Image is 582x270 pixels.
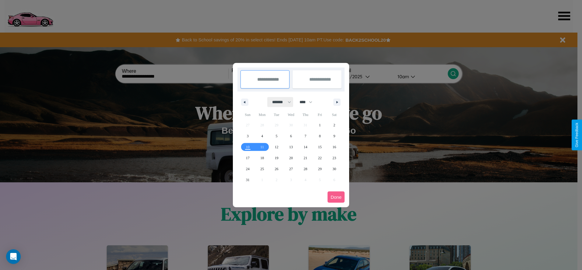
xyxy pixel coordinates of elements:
[318,153,322,163] span: 22
[246,142,250,153] span: 10
[327,110,342,120] span: Sat
[327,142,342,153] button: 16
[284,153,298,163] button: 20
[289,153,293,163] span: 20
[298,153,313,163] button: 21
[275,163,279,174] span: 26
[298,163,313,174] button: 28
[276,131,278,142] span: 5
[290,131,292,142] span: 6
[284,110,298,120] span: Wed
[246,153,250,163] span: 17
[6,249,21,264] div: Open Intercom Messenger
[269,163,284,174] button: 26
[333,120,335,131] span: 2
[246,174,250,185] span: 31
[333,131,335,142] span: 9
[327,131,342,142] button: 9
[240,174,255,185] button: 31
[260,142,264,153] span: 11
[260,163,264,174] span: 25
[313,163,327,174] button: 29
[289,163,293,174] span: 27
[313,142,327,153] button: 15
[240,153,255,163] button: 17
[284,163,298,174] button: 27
[303,163,307,174] span: 28
[284,131,298,142] button: 6
[313,131,327,142] button: 8
[303,142,307,153] span: 14
[313,110,327,120] span: Fri
[284,142,298,153] button: 13
[318,163,322,174] span: 29
[327,120,342,131] button: 2
[298,110,313,120] span: Thu
[269,153,284,163] button: 19
[275,142,279,153] span: 12
[255,153,269,163] button: 18
[313,153,327,163] button: 22
[261,131,263,142] span: 4
[255,110,269,120] span: Mon
[275,153,279,163] span: 19
[319,131,321,142] span: 8
[255,131,269,142] button: 4
[240,131,255,142] button: 3
[240,163,255,174] button: 24
[332,153,336,163] span: 23
[246,163,250,174] span: 24
[260,153,264,163] span: 18
[332,163,336,174] span: 30
[303,153,307,163] span: 21
[318,142,322,153] span: 15
[247,131,249,142] span: 3
[313,120,327,131] button: 1
[327,163,342,174] button: 30
[575,123,579,147] div: Give Feedback
[298,131,313,142] button: 7
[319,120,321,131] span: 1
[269,110,284,120] span: Tue
[269,142,284,153] button: 12
[255,163,269,174] button: 25
[327,153,342,163] button: 23
[255,142,269,153] button: 11
[240,142,255,153] button: 10
[298,142,313,153] button: 14
[240,110,255,120] span: Sun
[328,191,345,203] button: Done
[332,142,336,153] span: 16
[304,131,306,142] span: 7
[289,142,293,153] span: 13
[269,131,284,142] button: 5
